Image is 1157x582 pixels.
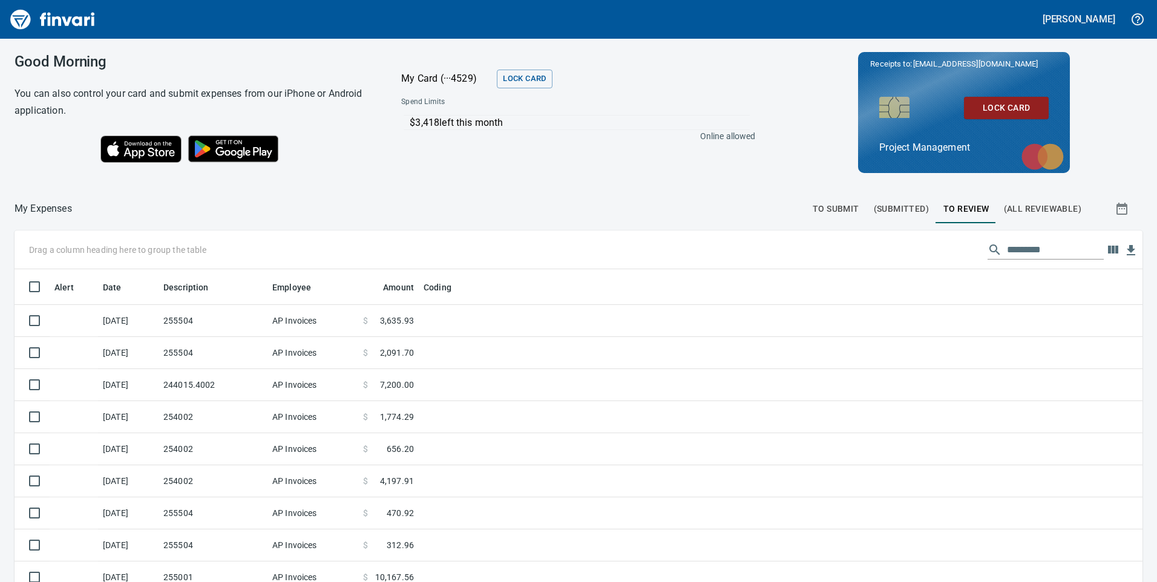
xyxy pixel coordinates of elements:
[392,130,755,142] p: Online allowed
[98,529,159,561] td: [DATE]
[367,280,414,295] span: Amount
[159,433,267,465] td: 254002
[15,53,371,70] h3: Good Morning
[380,347,414,359] span: 2,091.70
[363,379,368,391] span: $
[383,280,414,295] span: Amount
[912,58,1039,70] span: [EMAIL_ADDRESS][DOMAIN_NAME]
[1040,10,1118,28] button: [PERSON_NAME]
[103,280,122,295] span: Date
[267,337,358,369] td: AP Invoices
[267,369,358,401] td: AP Invoices
[974,100,1039,116] span: Lock Card
[103,280,137,295] span: Date
[387,539,414,551] span: 312.96
[1104,194,1142,223] button: Show transactions within a particular date range
[272,280,311,295] span: Employee
[100,136,182,163] img: Download on the App Store
[98,401,159,433] td: [DATE]
[380,475,414,487] span: 4,197.91
[964,97,1049,119] button: Lock Card
[1104,241,1122,259] button: Choose columns to display
[363,507,368,519] span: $
[879,140,1049,155] p: Project Management
[870,58,1058,70] p: Receipts to:
[98,337,159,369] td: [DATE]
[813,201,859,217] span: To Submit
[182,129,286,169] img: Get it on Google Play
[54,280,90,295] span: Alert
[163,280,209,295] span: Description
[380,315,414,327] span: 3,635.93
[98,465,159,497] td: [DATE]
[380,379,414,391] span: 7,200.00
[497,70,552,88] button: Lock Card
[159,369,267,401] td: 244015.4002
[29,244,206,256] p: Drag a column heading here to group the table
[267,305,358,337] td: AP Invoices
[98,305,159,337] td: [DATE]
[267,465,358,497] td: AP Invoices
[54,280,74,295] span: Alert
[15,201,72,216] p: My Expenses
[363,443,368,455] span: $
[7,5,98,34] img: Finvari
[98,369,159,401] td: [DATE]
[98,497,159,529] td: [DATE]
[363,315,368,327] span: $
[159,497,267,529] td: 255504
[1043,13,1115,25] h5: [PERSON_NAME]
[159,401,267,433] td: 254002
[267,401,358,433] td: AP Invoices
[267,529,358,561] td: AP Invoices
[159,465,267,497] td: 254002
[424,280,451,295] span: Coding
[1004,201,1081,217] span: (All Reviewable)
[874,201,929,217] span: (Submitted)
[943,201,989,217] span: To Review
[401,96,599,108] span: Spend Limits
[380,411,414,423] span: 1,774.29
[267,497,358,529] td: AP Invoices
[159,305,267,337] td: 255504
[15,85,371,119] h6: You can also control your card and submit expenses from our iPhone or Android application.
[387,507,414,519] span: 470.92
[363,411,368,423] span: $
[1015,137,1070,176] img: mastercard.svg
[267,433,358,465] td: AP Invoices
[272,280,327,295] span: Employee
[401,71,492,86] p: My Card (···4529)
[410,116,749,130] p: $3,418 left this month
[15,201,72,216] nav: breadcrumb
[387,443,414,455] span: 656.20
[1122,241,1140,260] button: Download Table
[363,347,368,359] span: $
[363,539,368,551] span: $
[503,72,546,86] span: Lock Card
[424,280,467,295] span: Coding
[363,475,368,487] span: $
[98,433,159,465] td: [DATE]
[159,529,267,561] td: 255504
[163,280,225,295] span: Description
[159,337,267,369] td: 255504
